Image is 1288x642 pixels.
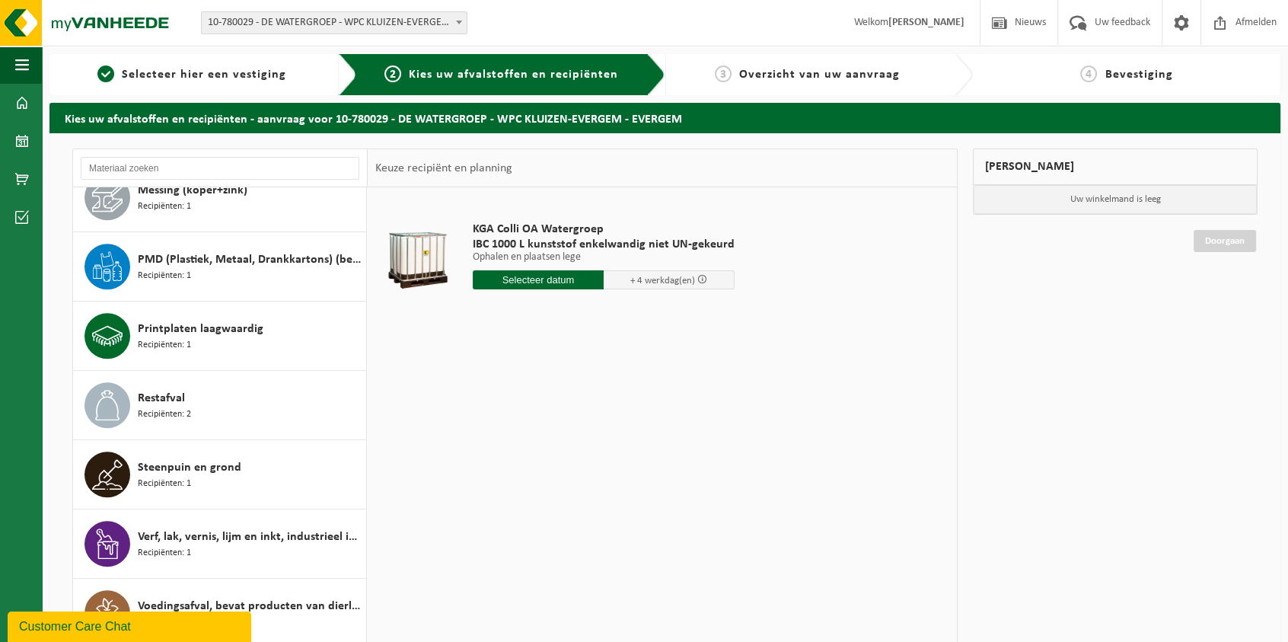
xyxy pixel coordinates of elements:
span: Bevestiging [1105,69,1172,81]
span: Printplaten laagwaardig [138,320,263,338]
div: Keuze recipiënt en planning [368,149,520,187]
button: Printplaten laagwaardig Recipiënten: 1 [73,302,367,371]
p: Ophalen en plaatsen lege [473,252,735,263]
span: 10-780029 - DE WATERGROEP - WPC KLUIZEN-EVERGEM - EVERGEM [202,12,467,34]
div: [PERSON_NAME] [973,149,1258,185]
span: Recipiënten: 1 [138,477,191,491]
a: Doorgaan [1194,230,1256,252]
iframe: chat widget [8,608,254,642]
button: Messing (koper+zink) Recipiënten: 1 [73,163,367,232]
span: Verf, lak, vernis, lijm en inkt, industrieel in kleinverpakking [138,528,362,546]
span: 2 [384,65,401,82]
span: Messing (koper+zink) [138,181,247,200]
span: PMD (Plastiek, Metaal, Drankkartons) (bedrijven) [138,251,362,269]
button: PMD (Plastiek, Metaal, Drankkartons) (bedrijven) Recipiënten: 1 [73,232,367,302]
span: 1 [97,65,114,82]
button: Steenpuin en grond Recipiënten: 1 [73,440,367,509]
span: 10-780029 - DE WATERGROEP - WPC KLUIZEN-EVERGEM - EVERGEM [201,11,467,34]
span: Selecteer hier een vestiging [122,69,286,81]
span: 4 [1080,65,1097,82]
span: Recipiënten: 1 [138,269,191,283]
span: IBC 1000 L kunststof enkelwandig niet UN-gekeurd [473,237,735,252]
h2: Kies uw afvalstoffen en recipiënten - aanvraag voor 10-780029 - DE WATERGROEP - WPC KLUIZEN-EVERG... [49,103,1280,133]
span: Recipiënten: 1 [138,546,191,561]
input: Materiaal zoeken [81,157,359,180]
span: Restafval [138,389,185,407]
span: Recipiënten: 1 [138,200,191,214]
span: Overzicht van uw aanvraag [739,69,900,81]
span: 3 [715,65,732,82]
span: Voedingsafval, bevat producten van dierlijke oorsprong, onverpakt, categorie 3 [138,597,362,615]
span: Recipiënten: 2 [138,407,191,422]
span: + 4 werkdag(en) [630,276,695,286]
span: Kies uw afvalstoffen en recipiënten [409,69,618,81]
input: Selecteer datum [473,270,604,289]
button: Verf, lak, vernis, lijm en inkt, industrieel in kleinverpakking Recipiënten: 1 [73,509,367,579]
button: Restafval Recipiënten: 2 [73,371,367,440]
strong: [PERSON_NAME] [888,17,964,28]
span: Steenpuin en grond [138,458,241,477]
span: Recipiënten: 1 [138,338,191,353]
a: 1Selecteer hier een vestiging [57,65,327,84]
p: Uw winkelmand is leeg [974,185,1257,214]
span: KGA Colli OA Watergroep [473,222,735,237]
